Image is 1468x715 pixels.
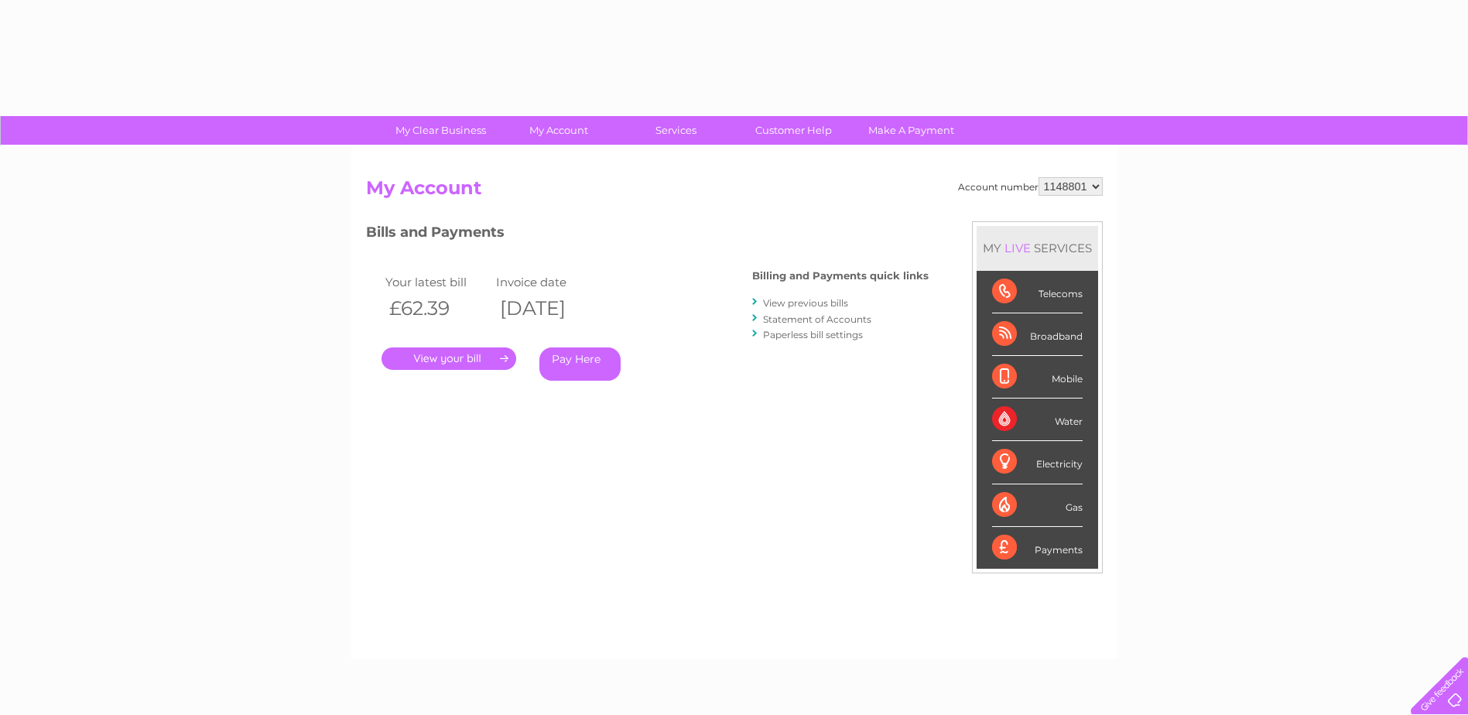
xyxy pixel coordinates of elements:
[730,116,857,145] a: Customer Help
[977,226,1098,270] div: MY SERVICES
[763,329,863,340] a: Paperless bill settings
[492,272,604,292] td: Invoice date
[992,399,1083,441] div: Water
[382,292,493,324] th: £62.39
[752,270,929,282] h4: Billing and Payments quick links
[1001,241,1034,255] div: LIVE
[492,292,604,324] th: [DATE]
[992,441,1083,484] div: Electricity
[958,177,1103,196] div: Account number
[847,116,975,145] a: Make A Payment
[992,484,1083,527] div: Gas
[612,116,740,145] a: Services
[992,271,1083,313] div: Telecoms
[763,297,848,309] a: View previous bills
[992,313,1083,356] div: Broadband
[992,356,1083,399] div: Mobile
[494,116,622,145] a: My Account
[366,177,1103,207] h2: My Account
[382,272,493,292] td: Your latest bill
[539,347,621,381] a: Pay Here
[382,347,516,370] a: .
[377,116,505,145] a: My Clear Business
[763,313,871,325] a: Statement of Accounts
[992,527,1083,569] div: Payments
[366,221,929,248] h3: Bills and Payments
